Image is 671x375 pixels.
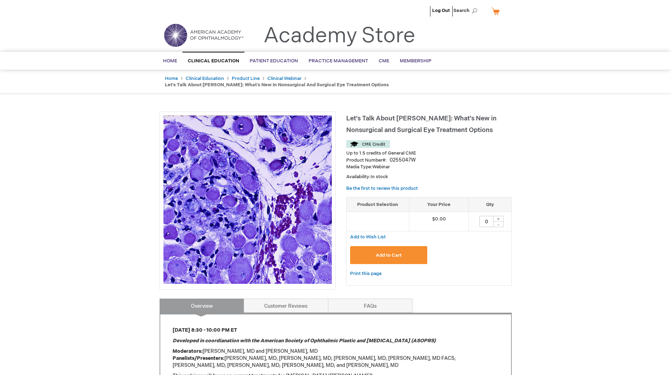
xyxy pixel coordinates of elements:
a: Add to Wish List [350,234,386,240]
span: Add to Cart [376,252,402,258]
a: Be the first to review this product [346,186,418,191]
span: Home [163,58,177,64]
a: Print this page [350,269,381,278]
strong: Let's Talk About [PERSON_NAME]: What's New in Nonsurgical and Surgical Eye Treatment Options [165,82,389,88]
strong: [DATE] 8:30 - 10:00 PM ET [173,327,237,333]
button: Add to Cart [350,246,428,264]
a: Log Out [432,8,450,13]
span: Membership [400,58,431,64]
th: Your Price [409,197,469,212]
div: - [493,221,504,227]
th: Qty [469,197,511,212]
span: In stock [371,174,388,180]
td: $0.00 [409,212,469,231]
img: Let's Talk About TED: What's New in Nonsurgical and Surgical Eye Treatment Options [163,115,332,284]
th: Product Selection [347,197,409,212]
p: Webinar [346,164,512,170]
p: [PERSON_NAME], MD and [PERSON_NAME], MD [PERSON_NAME], MD; [PERSON_NAME], MD; [PERSON_NAME], MD; ... [173,348,499,369]
a: Home [165,76,178,81]
span: Let's Talk About [PERSON_NAME]: What's New in Nonsurgical and Surgical Eye Treatment Options [346,115,497,134]
a: Academy Store [263,23,415,49]
p: Availability: [346,174,512,180]
a: Clinical Webinar [267,76,302,81]
a: Product Line [232,76,260,81]
strong: Media Type: [346,164,372,170]
span: Practice Management [309,58,368,64]
a: Overview [160,299,244,313]
strong: Product Number [346,157,387,163]
span: Clinical Education [188,58,239,64]
span: Search [453,4,480,18]
a: Clinical Education [186,76,224,81]
input: Qty [479,216,493,227]
strong: Panelists/Presenters: [173,355,224,361]
a: FAQs [328,299,412,313]
a: Customer Reviews [244,299,328,313]
strong: Moderators: [173,348,203,354]
li: Up to 1.5 credits of General CME [346,150,512,157]
div: 0255047W [390,157,416,164]
span: Patient Education [250,58,298,64]
img: CME Credit [346,140,390,148]
span: CME [379,58,389,64]
em: Developed in coordianation with the American Society of Ophthalmic Plastic and [MEDICAL_DATA] (AS... [173,338,436,344]
div: + [493,216,504,222]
